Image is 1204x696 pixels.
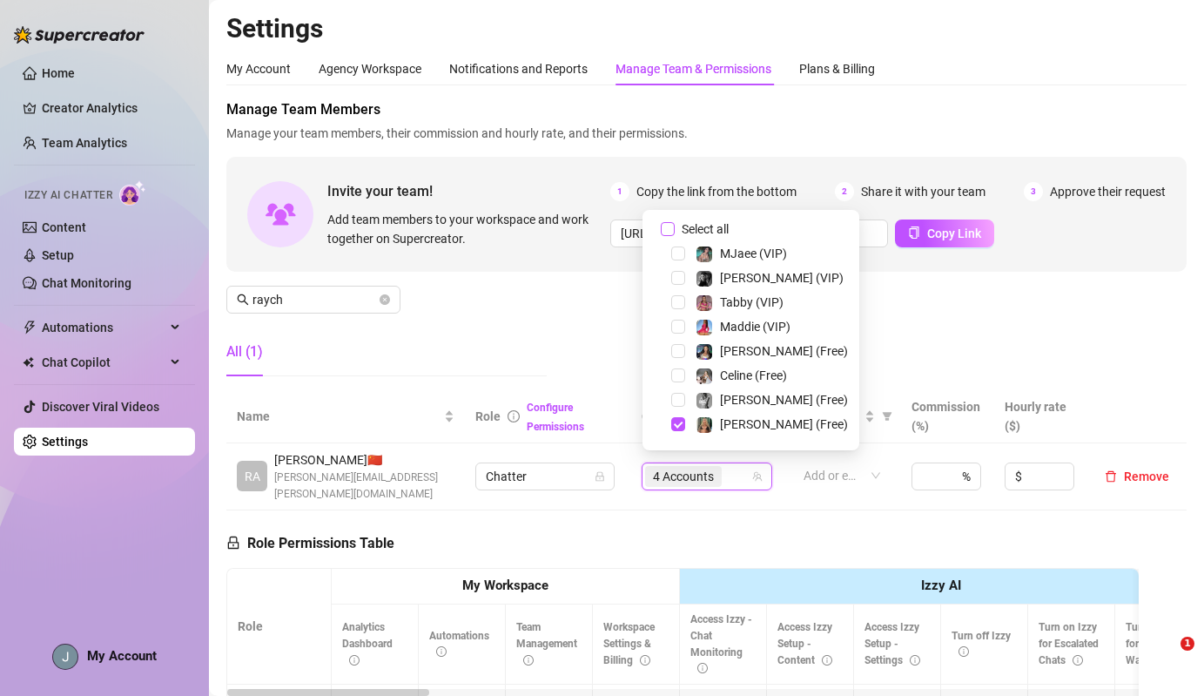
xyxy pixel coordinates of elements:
[1039,621,1099,666] span: Turn on Izzy for Escalated Chats
[696,271,712,287] img: Kennedy (VIP)
[226,12,1187,45] h2: Settings
[615,59,771,78] div: Manage Team & Permissions
[595,471,605,482] span: lock
[42,220,86,234] a: Content
[653,467,714,486] span: 4 Accounts
[14,26,145,44] img: logo-BBDzfeDw.svg
[696,295,712,311] img: Tabby (VIP)
[952,630,1011,659] span: Turn off Izzy
[697,663,708,673] span: info-circle
[508,410,520,422] span: info-circle
[475,409,501,423] span: Role
[603,621,655,666] span: Workspace Settings & Billing
[671,247,685,260] span: Select tree node
[861,182,985,201] span: Share it with your team
[696,344,712,360] img: Maddie (Free)
[671,344,685,358] span: Select tree node
[53,645,77,669] img: AAcHTtfdNK52_KG_V-IFsfcgChM1S-Vc-YxLwOETslOm=s96-c
[958,646,969,657] span: info-circle
[226,99,1187,120] span: Manage Team Members
[226,533,394,554] h5: Role Permissions Table
[696,320,712,335] img: Maddie (VIP)
[42,94,181,122] a: Creator Analytics
[1105,470,1117,483] span: delete
[822,655,832,666] span: info-circle
[23,356,34,368] img: Chat Copilot
[226,341,263,362] div: All (1)
[42,136,127,150] a: Team Analytics
[671,368,685,382] span: Select tree node
[1180,637,1194,651] span: 1
[720,247,787,260] span: MJaee (VIP)
[252,290,376,309] input: Search members
[87,648,157,664] span: My Account
[671,271,685,285] span: Select tree node
[227,569,332,685] th: Role
[1073,655,1083,666] span: info-circle
[675,220,736,239] span: Select all
[752,471,763,482] span: team
[237,407,441,426] span: Name
[895,220,994,247] button: Copy Link
[910,655,920,666] span: info-circle
[640,655,650,666] span: info-circle
[696,417,712,433] img: Ellie (Free)
[696,368,712,384] img: Celine (Free)
[690,613,752,675] span: Access Izzy - Chat Monitoring
[1126,621,1184,666] span: Turn on Izzy for Time Wasters
[1050,182,1166,201] span: Approve their request
[436,646,447,657] span: info-circle
[327,210,603,248] span: Add team members to your workspace and work together on Supercreator.
[24,187,112,204] span: Izzy AI Chatter
[42,66,75,80] a: Home
[921,578,961,593] strong: Izzy AI
[671,393,685,407] span: Select tree node
[864,621,920,666] span: Access Izzy Setup - Settings
[237,294,249,306] span: search
[671,320,685,334] span: Select tree node
[720,295,784,309] span: Tabby (VIP)
[720,320,790,334] span: Maddie (VIP)
[23,321,37,334] span: thunderbolt
[523,655,534,666] span: info-circle
[226,59,291,78] div: My Account
[696,247,712,262] img: MJaee (VIP)
[226,390,465,443] th: Name
[720,393,848,407] span: [PERSON_NAME] (Free)
[994,390,1087,443] th: Hourly rate ($)
[274,470,454,503] span: [PERSON_NAME][EMAIL_ADDRESS][PERSON_NAME][DOMAIN_NAME]
[42,435,88,449] a: Settings
[799,59,875,78] div: Plans & Billing
[226,124,1187,143] span: Manage your team members, their commission and hourly rate, and their permissions.
[777,621,832,666] span: Access Izzy Setup - Content
[380,294,390,305] button: close-circle
[516,621,577,666] span: Team Management
[1098,466,1176,487] button: Remove
[636,182,797,201] span: Copy the link from the bottom
[349,655,360,666] span: info-circle
[720,368,787,382] span: Celine (Free)
[1145,637,1187,679] iframe: Intercom live chat
[645,466,722,487] span: 4 Accounts
[610,182,629,201] span: 1
[342,621,393,666] span: Analytics Dashboard
[696,393,712,409] img: Kennedy (Free)
[429,630,489,659] span: Automations
[720,271,844,285] span: [PERSON_NAME] (VIP)
[1024,182,1043,201] span: 3
[908,226,920,239] span: copy
[42,400,159,414] a: Discover Viral Videos
[226,536,240,550] span: lock
[720,344,848,358] span: [PERSON_NAME] (Free)
[882,411,892,422] span: filter
[42,348,165,376] span: Chat Copilot
[274,450,454,470] span: [PERSON_NAME] 🇨🇳
[42,248,74,262] a: Setup
[671,417,685,431] span: Select tree node
[449,59,588,78] div: Notifications and Reports
[462,578,548,593] strong: My Workspace
[720,417,848,431] span: [PERSON_NAME] (Free)
[42,276,131,290] a: Chat Monitoring
[245,467,260,486] span: RA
